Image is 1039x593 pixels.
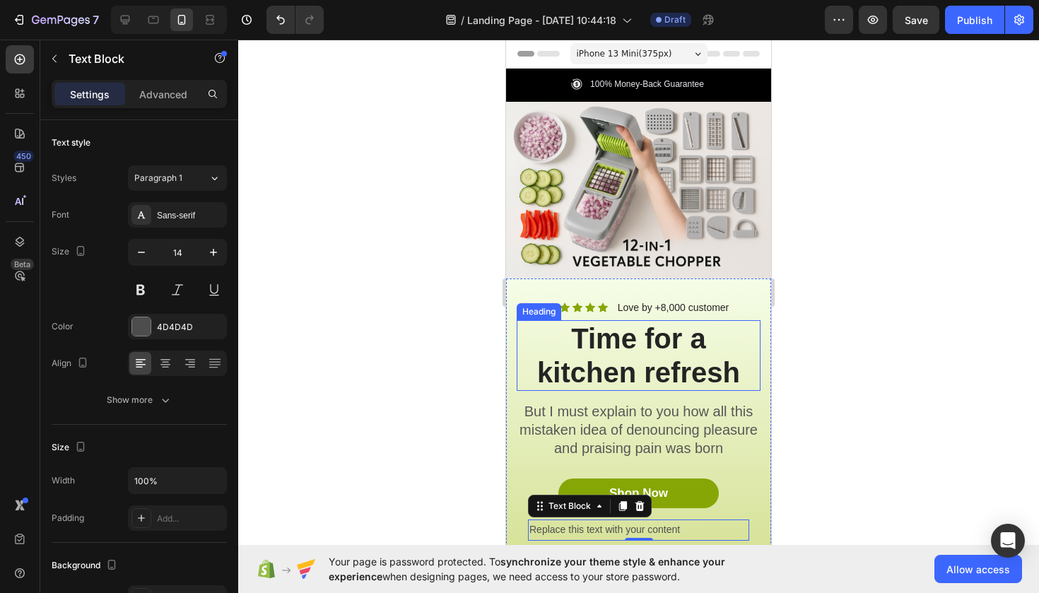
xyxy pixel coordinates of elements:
div: Styles [52,172,76,184]
div: 450 [13,151,34,162]
div: Add... [157,512,223,525]
div: Open Intercom Messenger [991,524,1025,558]
div: Align [52,354,91,373]
p: Advanced [139,87,187,102]
button: Save [893,6,939,34]
div: Size [52,438,89,457]
div: 4D4D4D [157,321,223,334]
div: Show more [107,393,172,407]
button: 7 [6,6,105,34]
p: 7 [93,11,99,28]
div: Publish [957,13,992,28]
div: Text style [52,136,90,149]
input: Auto [129,468,226,493]
span: Paragraph 1 [134,172,182,184]
button: Allow access [934,555,1022,583]
div: Size [52,242,89,262]
div: Background [52,556,120,575]
div: Width [52,474,75,487]
span: Your page is password protected. To when designing pages, we need access to your store password. [329,554,780,584]
span: / [461,13,464,28]
p: Text Block [69,50,189,67]
span: Draft [664,13,686,26]
button: Show more [52,387,227,413]
div: Padding [52,512,84,524]
div: Font [52,209,69,221]
iframe: Design area [506,40,771,545]
div: Beta [11,259,34,270]
span: Landing Page - [DATE] 10:44:18 [467,13,616,28]
span: synchronize your theme style & enhance your experience [329,556,725,582]
div: Color [52,320,74,333]
div: Undo/Redo [266,6,324,34]
button: Publish [945,6,1004,34]
p: Settings [70,87,110,102]
span: Save [905,14,928,26]
span: Allow access [946,562,1010,577]
div: Sans-serif [157,209,223,222]
button: Paragraph 1 [128,165,227,191]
